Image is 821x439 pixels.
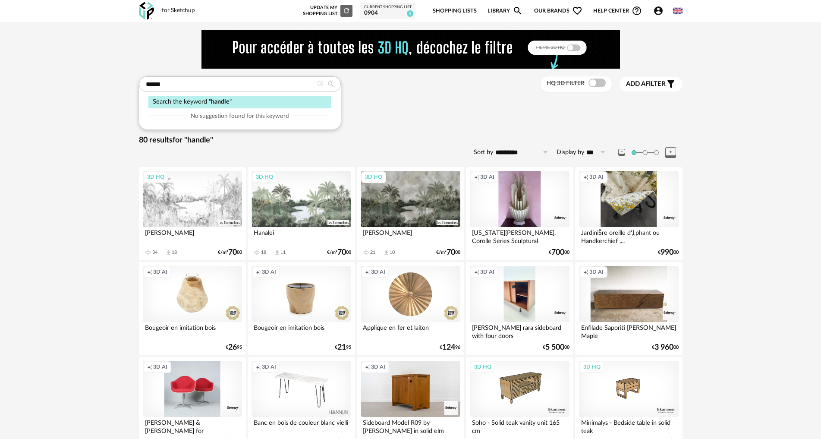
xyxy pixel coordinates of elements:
div: Bougeoir en imitation bois [252,322,351,339]
img: us [673,6,683,16]
span: 5 500 [545,344,564,351]
span: Creation icon [474,268,479,275]
span: handle [211,98,230,105]
span: 3D AI [480,268,494,275]
div: Update my Shopping List [290,5,352,17]
span: Creation icon [583,268,588,275]
span: 3D AI [153,363,167,370]
span: 3D AI [589,268,604,275]
a: Creation icon 3D AI Applique en fer et laiton €12496 [357,262,464,355]
img: OXP [139,2,154,20]
div: 3D HQ [361,171,386,183]
span: Creation icon [474,174,479,180]
div: [PERSON_NAME] & [PERSON_NAME] for [PERSON_NAME]. pair of... [143,417,242,434]
span: Download icon [165,250,172,256]
div: Applique en fer et laiton [361,322,460,339]
span: Our brands [534,1,582,21]
label: Display by [557,148,584,157]
div: €/m² 00 [218,250,242,256]
span: 3D AI [262,268,276,275]
div: 3D HQ [143,171,168,183]
button: Add afilter Filter icon [620,77,683,92]
div: Bougeoir en imitation bois [143,322,242,339]
span: Download icon [383,250,390,256]
span: 3D AI [153,268,167,275]
span: Creation icon [583,174,588,180]
div: Banc en bois de couleur blanc vielli [252,417,351,434]
span: Creation icon [365,363,370,370]
span: 124 [442,344,455,351]
div: 0904 [364,9,412,17]
div: € 96 [440,344,460,351]
span: 26 [228,344,237,351]
span: 3D AI [480,174,494,180]
a: Creation icon 3D AI Enfilade Saporiti [PERSON_NAME] Maple €3 96000 [575,262,682,355]
a: LibraryMagnify icon [488,1,523,21]
span: Magnify icon [513,6,523,16]
span: HQ 3D filter [547,80,585,86]
div: € 00 [652,344,679,351]
div: Soho - Solid teak vanity unit 165 cm [470,417,569,434]
span: Account Circle icon [653,6,667,16]
a: Creation icon 3D AI Bougeoir en imitation bois €2195 [248,262,355,355]
span: Add a [626,81,645,87]
span: filter [626,80,666,88]
span: Creation icon [256,363,261,370]
div: Hanalei [252,227,351,244]
div: € 95 [226,344,242,351]
div: Minimalys - Bedside table in solid teak [579,417,678,434]
span: Help centerHelp Circle Outline icon [593,6,642,16]
div: 3D HQ [470,361,495,373]
span: Creation icon [147,268,152,275]
span: 3D AI [371,363,385,370]
div: for Sketchup [162,7,195,15]
div: 11 [280,250,286,256]
div: 3D HQ [252,171,277,183]
div: € 95 [335,344,351,351]
div: €/m² 00 [327,250,351,256]
img: FILTRE%20HQ%20NEW_V1%20(4).gif [201,30,620,69]
div: € 00 [658,250,679,256]
span: 3 960 [654,344,673,351]
span: 70 [447,250,455,256]
div: 10 [390,250,395,256]
label: Sort by [474,148,493,157]
div: € 00 [543,344,569,351]
div: Enfilade Saporiti [PERSON_NAME] Maple [579,322,678,339]
div: 34 [152,250,157,256]
div: [PERSON_NAME] rara sideboard with four doors [470,322,569,339]
a: Current Shopping List 0904 0 [364,5,412,17]
span: 3D AI [371,268,385,275]
span: Creation icon [256,268,261,275]
div: 18 [261,250,266,256]
div: [PERSON_NAME] [143,227,242,244]
div: Current Shopping List [364,5,412,10]
a: Shopping Lists [433,1,477,21]
div: [PERSON_NAME] [361,227,460,244]
span: Help Circle Outline icon [632,6,642,16]
div: 18 [172,250,177,256]
span: 0 [407,10,413,17]
a: 3D HQ Hanalei 18 Download icon 11 €/m²7000 [248,167,355,260]
span: Filter icon [666,79,676,89]
div: €/m² 00 [436,250,460,256]
div: 3D HQ [579,361,604,373]
div: JardiniŠre oreille d'‚l‚phant ou Handkerchief ,... [579,227,678,244]
span: 990 [661,250,673,256]
span: 70 [228,250,237,256]
span: 21 [337,344,346,351]
a: 3D HQ [PERSON_NAME] 34 Download icon 18 €/m²7000 [139,167,246,260]
a: Creation icon 3D AI Bougeoir en imitation bois €2695 [139,262,246,355]
span: Heart Outline icon [572,6,582,16]
span: for "handle" [173,136,213,144]
div: 80 results [139,136,683,145]
a: Creation icon 3D AI [US_STATE][PERSON_NAME], Corolle Series Sculptural Modernist... €70000 [466,167,573,260]
div: Sideboard Model R09 by [PERSON_NAME] in solid elm [361,417,460,434]
a: Creation icon 3D AI [PERSON_NAME] rara sideboard with four doors €5 50000 [466,262,573,355]
div: € 00 [549,250,569,256]
div: Search the keyword " " [148,96,331,108]
span: Refresh icon [343,8,350,13]
span: Creation icon [147,363,152,370]
div: 21 [370,250,375,256]
a: 3D HQ [PERSON_NAME] 21 Download icon 10 €/m²7000 [357,167,464,260]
